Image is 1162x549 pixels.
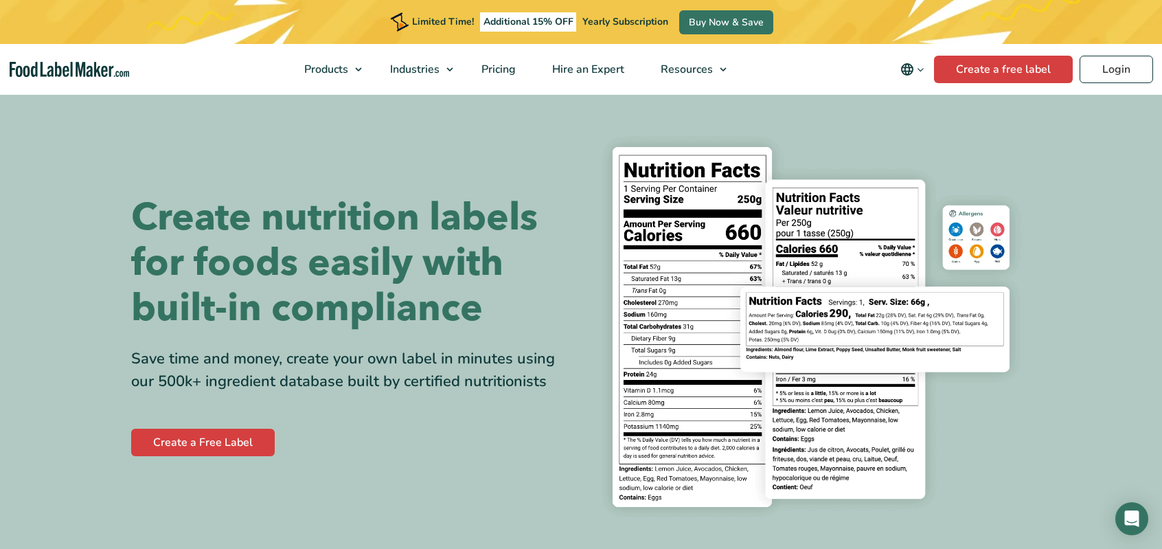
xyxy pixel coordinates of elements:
[131,195,571,331] h1: Create nutrition labels for foods easily with built-in compliance
[643,44,733,95] a: Resources
[131,429,275,456] a: Create a Free Label
[10,62,130,78] a: Food Label Maker homepage
[1115,502,1148,535] div: Open Intercom Messenger
[534,44,639,95] a: Hire an Expert
[386,62,441,77] span: Industries
[679,10,773,34] a: Buy Now & Save
[131,348,571,393] div: Save time and money, create your own label in minutes using our 500k+ ingredient database built b...
[412,15,474,28] span: Limited Time!
[480,12,577,32] span: Additional 15% OFF
[286,44,369,95] a: Products
[477,62,517,77] span: Pricing
[372,44,460,95] a: Industries
[548,62,626,77] span: Hire an Expert
[582,15,668,28] span: Yearly Subscription
[464,44,531,95] a: Pricing
[657,62,714,77] span: Resources
[1080,56,1153,83] a: Login
[934,56,1073,83] a: Create a free label
[300,62,350,77] span: Products
[891,56,934,83] button: Change language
